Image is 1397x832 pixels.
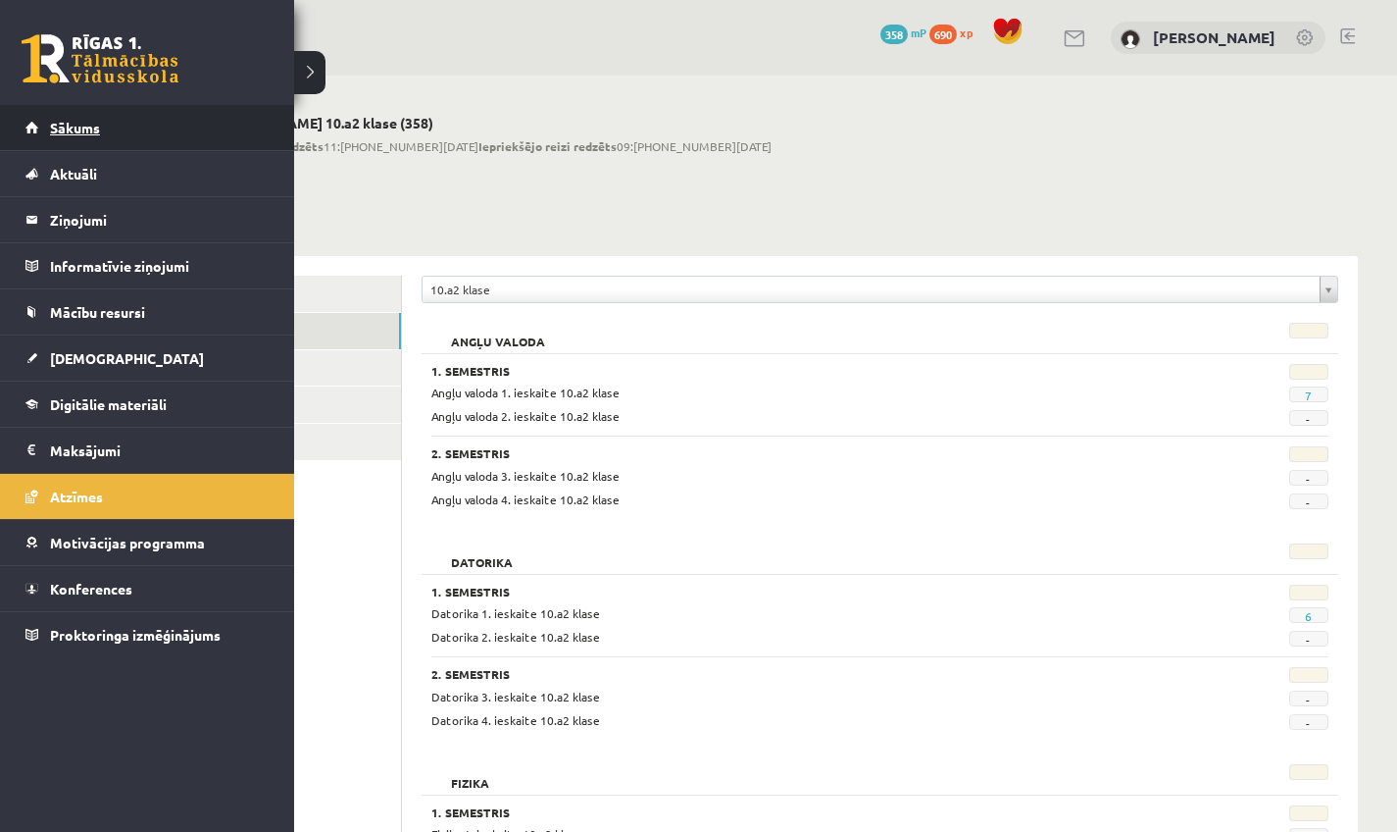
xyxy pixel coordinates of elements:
span: Datorika 2. ieskaite 10.a2 klase [431,629,600,645]
a: Konferences [25,566,270,611]
a: Informatīvie ziņojumi [25,243,270,288]
legend: Maksājumi [50,428,270,473]
a: Rīgas 1. Tālmācības vidusskola [22,34,178,83]
span: mP [911,25,926,40]
a: 358 mP [880,25,926,40]
span: Angļu valoda 4. ieskaite 10.a2 klase [431,492,620,507]
a: Digitālie materiāli [25,382,270,427]
span: - [1289,410,1328,426]
h2: Fizika [431,764,509,784]
span: xp [960,25,973,40]
h3: 1. Semestris [431,806,1173,819]
span: Sākums [50,119,100,136]
span: Angļu valoda 3. ieskaite 10.a2 klase [431,468,620,484]
span: - [1289,470,1328,486]
span: Datorika 4. ieskaite 10.a2 klase [431,712,600,728]
a: Proktoringa izmēģinājums [25,612,270,657]
h2: [PERSON_NAME] 10.a2 klase (358) [210,115,772,131]
legend: Ziņojumi [50,197,270,242]
span: - [1289,494,1328,509]
span: Motivācijas programma [50,534,205,551]
a: [DEMOGRAPHIC_DATA] [25,336,270,381]
a: Motivācijas programma [25,520,270,565]
span: - [1289,691,1328,706]
span: 11:[PHONE_NUMBER][DATE] 09:[PHONE_NUMBER][DATE] [210,137,772,155]
h3: 1. Semestris [431,585,1173,598]
span: Digitālie materiāli [50,395,167,413]
a: Ziņojumi [25,197,270,242]
a: 7 [1305,388,1312,403]
span: - [1289,631,1328,647]
h2: Angļu valoda [431,323,565,342]
span: Angļu valoda 2. ieskaite 10.a2 klase [431,408,620,424]
span: - [1289,714,1328,730]
legend: Informatīvie ziņojumi [50,243,270,288]
a: Mācību resursi [25,289,270,335]
span: Datorika 1. ieskaite 10.a2 klase [431,605,600,621]
a: Atzīmes [25,474,270,519]
span: Angļu valoda 1. ieskaite 10.a2 klase [431,385,620,400]
span: Mācību resursi [50,303,145,321]
b: Iepriekšējo reizi redzēts [478,138,617,154]
a: 6 [1305,608,1312,624]
span: 10.a2 klase [430,277,1312,302]
a: Maksājumi [25,428,270,473]
span: Atzīmes [50,488,103,505]
span: [DEMOGRAPHIC_DATA] [50,349,204,367]
a: Sākums [25,105,270,150]
span: Aktuāli [50,165,97,182]
a: 690 xp [929,25,982,40]
a: 10.a2 klase [423,277,1337,302]
h3: 1. Semestris [431,364,1173,378]
img: Rūta Talle [1121,29,1140,49]
span: 690 [929,25,957,44]
span: Konferences [50,580,132,598]
h3: 2. Semestris [431,446,1173,460]
h3: 2. Semestris [431,667,1173,681]
a: [PERSON_NAME] [1153,27,1275,47]
h2: Datorika [431,544,532,563]
span: Proktoringa izmēģinājums [50,626,221,644]
span: Datorika 3. ieskaite 10.a2 klase [431,689,600,704]
a: Aktuāli [25,151,270,196]
span: 358 [880,25,908,44]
